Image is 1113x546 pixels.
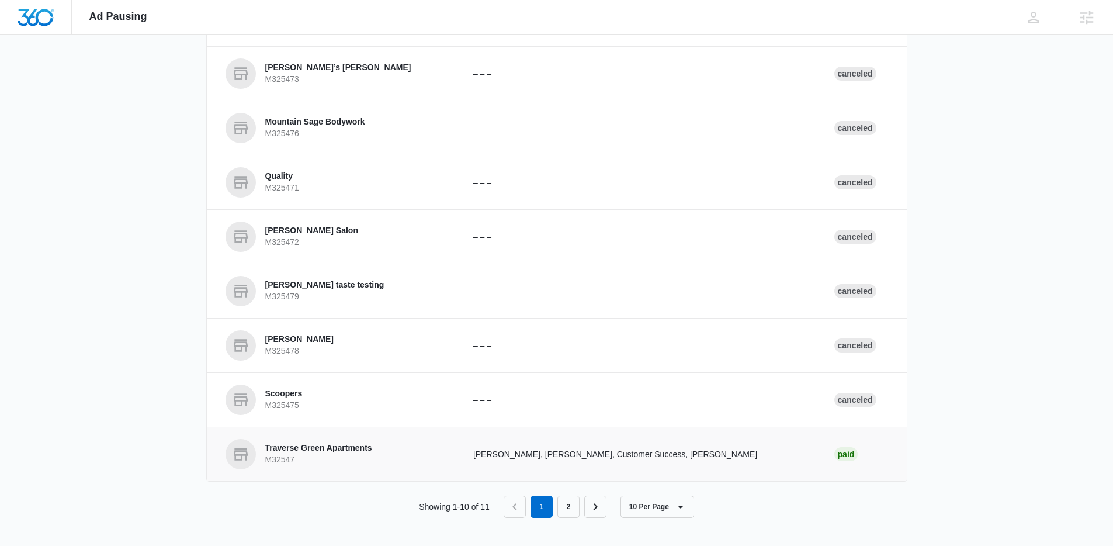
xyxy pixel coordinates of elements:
[834,393,876,407] div: Canceled
[265,400,303,412] p: M325475
[584,496,606,518] a: Next Page
[834,284,876,298] div: Canceled
[419,501,490,513] p: Showing 1-10 of 11
[265,62,411,74] p: [PERSON_NAME]’s [PERSON_NAME]
[531,496,553,518] em: 1
[265,345,334,357] p: M325478
[265,171,299,182] p: Quality
[265,116,365,128] p: Mountain Sage Bodywork
[473,122,806,134] p: – – –
[834,447,858,461] div: Paid
[473,340,806,352] p: – – –
[265,454,372,466] p: M32547
[834,338,876,353] div: Canceled
[473,231,806,243] p: – – –
[226,330,445,361] a: [PERSON_NAME]M325478
[265,128,365,140] p: M325476
[473,68,806,80] p: – – –
[473,285,806,298] p: – – –
[620,496,694,518] button: 10 Per Page
[265,291,384,303] p: M325479
[265,225,358,237] p: [PERSON_NAME] Salon
[265,74,411,85] p: M325473
[226,222,445,252] a: [PERSON_NAME] SalonM325472
[89,11,147,23] span: Ad Pausing
[226,439,445,469] a: Traverse Green ApartmentsM32547
[265,334,334,345] p: [PERSON_NAME]
[834,230,876,244] div: Canceled
[557,496,580,518] a: Page 2
[226,276,445,306] a: [PERSON_NAME] taste testingM325479
[473,448,806,461] p: [PERSON_NAME], [PERSON_NAME], Customer Success, [PERSON_NAME]
[265,388,303,400] p: Scoopers
[226,385,445,415] a: ScoopersM325475
[834,121,876,135] div: Canceled
[265,182,299,194] p: M325471
[504,496,606,518] nav: Pagination
[226,113,445,143] a: Mountain Sage BodyworkM325476
[265,279,384,291] p: [PERSON_NAME] taste testing
[834,67,876,81] div: Canceled
[473,177,806,189] p: – – –
[265,443,372,454] p: Traverse Green Apartments
[265,237,358,248] p: M325472
[226,58,445,89] a: [PERSON_NAME]’s [PERSON_NAME]M325473
[834,175,876,189] div: Canceled
[473,394,806,406] p: – – –
[226,167,445,198] a: QualityM325471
